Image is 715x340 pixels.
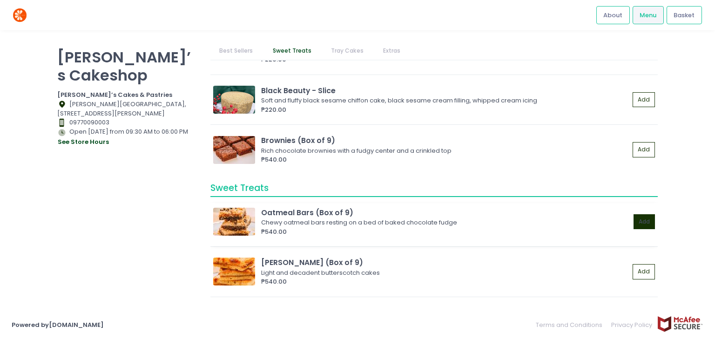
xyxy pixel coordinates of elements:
div: Oatmeal Bars (Box of 9) [261,207,630,218]
a: About [596,6,630,24]
button: Add [634,214,655,230]
b: [PERSON_NAME]’s Cakes & Pastries [57,90,172,99]
button: Add [633,264,655,279]
span: Sweet Treats [210,182,269,194]
a: Tray Cakes [322,42,372,60]
p: [PERSON_NAME]’s Cakeshop [57,48,199,84]
button: Add [633,142,655,157]
div: [PERSON_NAME] (Box of 9) [261,257,629,268]
a: Privacy Policy [607,316,657,334]
img: Brownies (Box of 9) [213,136,255,164]
div: [PERSON_NAME][GEOGRAPHIC_DATA], [STREET_ADDRESS][PERSON_NAME] [57,100,199,118]
div: Light and decadent butterscotch cakes [261,268,627,278]
img: Dulce De Leche (Box of 9) [213,258,255,286]
div: Brownies (Box of 9) [261,135,629,146]
img: Black Beauty - Slice [213,86,255,114]
span: Menu [640,11,656,20]
img: Oatmeal Bars (Box of 9) [213,208,255,236]
span: Basket [674,11,695,20]
div: ₱220.00 [261,105,629,115]
button: see store hours [57,137,109,147]
img: logo [12,7,28,23]
img: mcafee-secure [657,316,703,332]
a: Sweet Treats [263,42,320,60]
a: Menu [633,6,664,24]
span: About [603,11,622,20]
a: Best Sellers [210,42,262,60]
div: Open [DATE] from 09:30 AM to 06:00 PM [57,127,199,147]
div: Chewy oatmeal bars resting on a bed of baked chocolate fudge [261,218,627,227]
button: Add [633,92,655,108]
a: Powered by[DOMAIN_NAME] [12,320,104,329]
div: Soft and fluffy black sesame chiffon cake, black sesame cream filling, whipped cream icing [261,96,627,105]
div: Rich chocolate brownies with a fudgy center and a crinkled top [261,146,627,156]
div: ₱540.00 [261,227,630,237]
div: ₱540.00 [261,277,629,286]
a: Extras [374,42,410,60]
div: Black Beauty - Slice [261,85,629,96]
a: Terms and Conditions [536,316,607,334]
div: 09770090003 [57,118,199,127]
div: ₱540.00 [261,155,629,164]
